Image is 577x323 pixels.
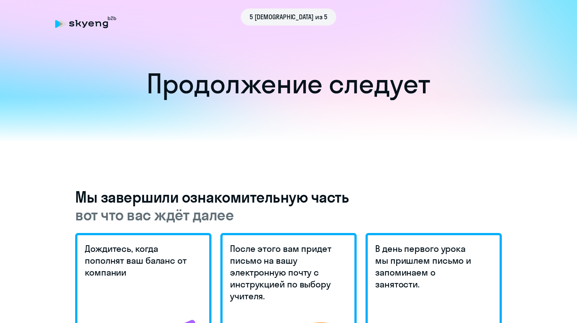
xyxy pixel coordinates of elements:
font: 5 [DEMOGRAPHIC_DATA] из 5 [250,13,327,21]
font: В день первого урока мы пришлем письмо и запоминаем о занятости. [375,243,471,290]
font: вот что вас ждёт далее [75,206,234,224]
font: Мы завершили ознакомительную часть [75,188,349,206]
font: Дождитесь, когда пополнят ваш баланс от компании [85,243,187,278]
font: После этого вам придет письмо на вашу электронную почту с инструкцией по выбору учителя. [230,243,331,302]
font: Продолжение следует [147,67,430,100]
